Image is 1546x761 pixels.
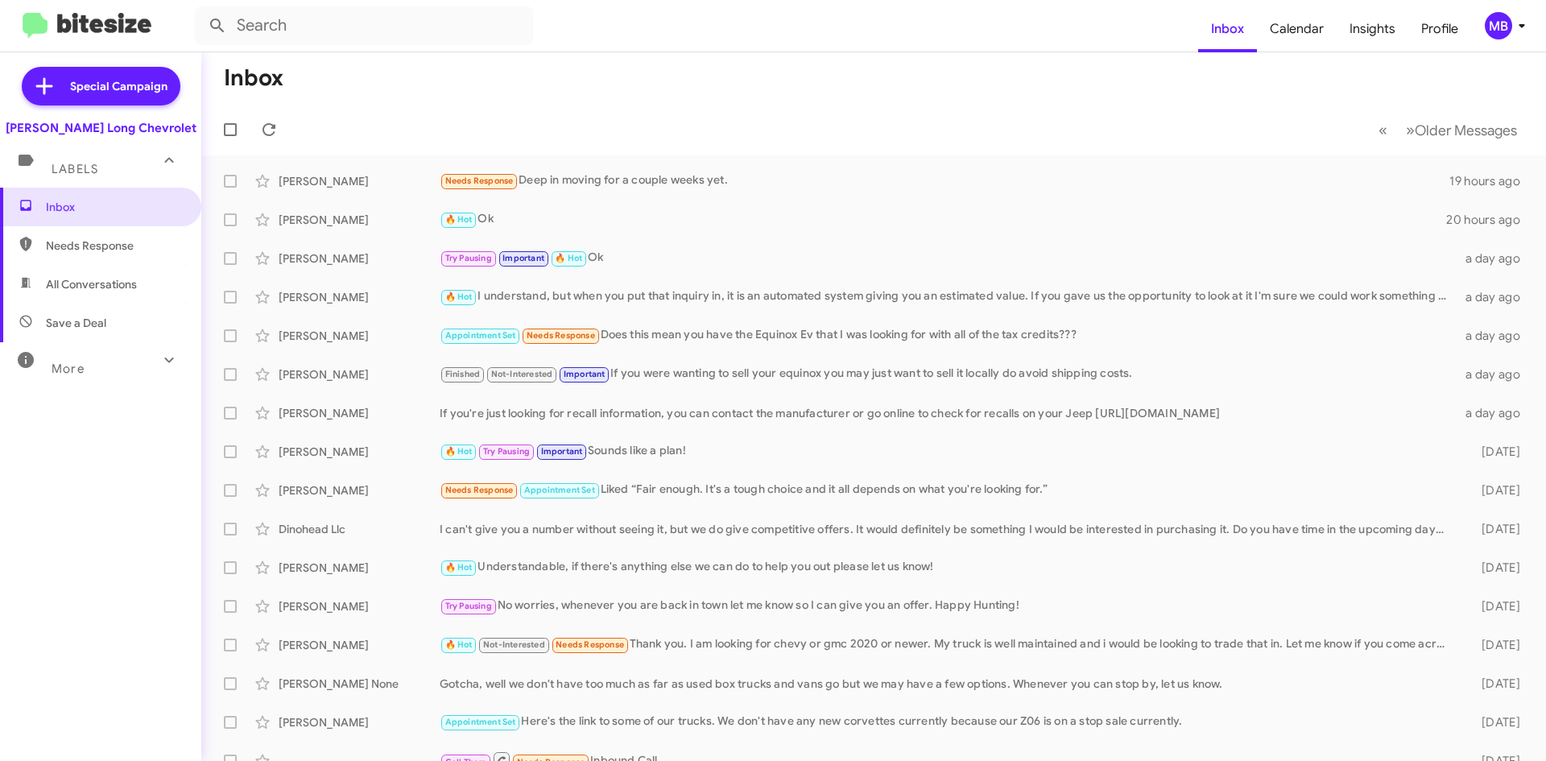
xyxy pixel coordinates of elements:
[445,601,492,611] span: Try Pausing
[22,67,180,105] a: Special Campaign
[279,714,440,730] div: [PERSON_NAME]
[440,326,1456,345] div: Does this mean you have the Equinox Ev that I was looking for with all of the tax credits???
[1456,714,1533,730] div: [DATE]
[445,253,492,263] span: Try Pausing
[279,212,440,228] div: [PERSON_NAME]
[46,199,183,215] span: Inbox
[440,249,1456,267] div: Ok
[445,485,514,495] span: Needs Response
[445,446,473,457] span: 🔥 Hot
[445,292,473,302] span: 🔥 Hot
[6,120,196,136] div: [PERSON_NAME] Long Chevrolet
[524,485,595,495] span: Appointment Set
[1370,114,1527,147] nav: Page navigation example
[445,176,514,186] span: Needs Response
[1456,676,1533,692] div: [DATE]
[502,253,544,263] span: Important
[279,250,440,267] div: [PERSON_NAME]
[1456,598,1533,614] div: [DATE]
[555,253,582,263] span: 🔥 Hot
[440,597,1456,615] div: No worries, whenever you are back in town let me know so I can give you an offer. Happy Hunting!
[440,405,1456,421] div: If you're just looking for recall information, you can contact the manufacturer or go online to c...
[440,481,1456,499] div: Liked “Fair enough. It's a tough choice and it all depends on what you're looking for.”
[527,330,595,341] span: Needs Response
[556,639,624,650] span: Needs Response
[541,446,583,457] span: Important
[1456,289,1533,305] div: a day ago
[483,446,530,457] span: Try Pausing
[445,717,516,727] span: Appointment Set
[279,598,440,614] div: [PERSON_NAME]
[279,637,440,653] div: [PERSON_NAME]
[224,65,283,91] h1: Inbox
[1456,250,1533,267] div: a day ago
[279,328,440,344] div: [PERSON_NAME]
[445,330,516,341] span: Appointment Set
[1415,122,1517,139] span: Older Messages
[1446,212,1533,228] div: 20 hours ago
[52,162,98,176] span: Labels
[1456,560,1533,576] div: [DATE]
[279,676,440,692] div: [PERSON_NAME] None
[1456,521,1533,537] div: [DATE]
[46,238,183,254] span: Needs Response
[52,362,85,376] span: More
[1456,444,1533,460] div: [DATE]
[46,315,106,331] span: Save a Deal
[1471,12,1528,39] button: MB
[440,676,1456,692] div: Gotcha, well we don't have too much as far as used box trucks and vans go but we may have a few o...
[279,289,440,305] div: [PERSON_NAME]
[195,6,533,45] input: Search
[70,78,167,94] span: Special Campaign
[491,369,553,379] span: Not-Interested
[445,369,481,379] span: Finished
[1337,6,1408,52] a: Insights
[1456,482,1533,498] div: [DATE]
[445,639,473,650] span: 🔥 Hot
[46,276,137,292] span: All Conversations
[440,442,1456,461] div: Sounds like a plan!
[440,287,1456,306] div: I understand, but when you put that inquiry in, it is an automated system giving you an estimated...
[564,369,606,379] span: Important
[279,444,440,460] div: [PERSON_NAME]
[1198,6,1257,52] a: Inbox
[1456,366,1533,383] div: a day ago
[445,562,473,573] span: 🔥 Hot
[1369,114,1397,147] button: Previous
[279,560,440,576] div: [PERSON_NAME]
[1406,120,1415,140] span: »
[279,366,440,383] div: [PERSON_NAME]
[440,521,1456,537] div: I can't give you a number without seeing it, but we do give competitive offers. It would definite...
[440,558,1456,577] div: Understandable, if there's anything else we can do to help you out please let us know!
[279,173,440,189] div: [PERSON_NAME]
[1456,405,1533,421] div: a day ago
[279,482,440,498] div: [PERSON_NAME]
[445,214,473,225] span: 🔥 Hot
[440,713,1456,731] div: Here's the link to some of our trucks. We don't have any new corvettes currently because our Z06 ...
[440,172,1449,190] div: Deep in moving for a couple weeks yet.
[1408,6,1471,52] a: Profile
[279,521,440,537] div: Dinohead Llc
[1396,114,1527,147] button: Next
[279,405,440,421] div: [PERSON_NAME]
[440,635,1456,654] div: Thank you. I am looking for chevy or gmc 2020 or newer. My truck is well maintained and i would b...
[1456,637,1533,653] div: [DATE]
[1379,120,1387,140] span: «
[440,210,1446,229] div: Ok
[440,365,1456,383] div: If you were wanting to sell your equinox you may just want to sell it locally do avoid shipping c...
[1257,6,1337,52] a: Calendar
[483,639,545,650] span: Not-Interested
[1456,328,1533,344] div: a day ago
[1485,12,1512,39] div: MB
[1449,173,1533,189] div: 19 hours ago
